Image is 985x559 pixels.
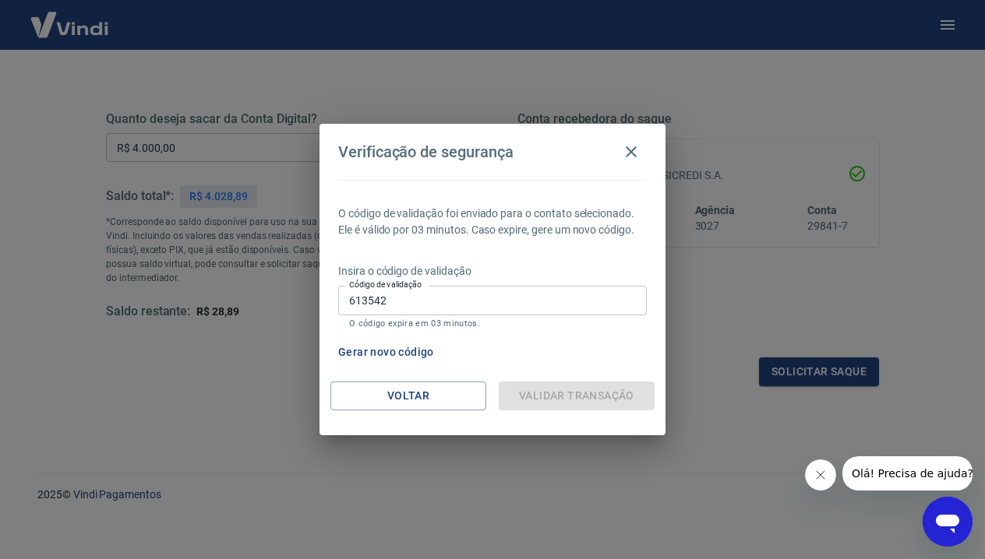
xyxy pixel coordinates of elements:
[338,206,647,238] p: O código de validação foi enviado para o contato selecionado. Ele é válido por 03 minutos. Caso e...
[330,381,486,410] button: Voltar
[923,497,973,547] iframe: Botão para abrir a janela de mensagens
[332,338,440,367] button: Gerar novo código
[9,11,131,23] span: Olá! Precisa de ajuda?
[338,142,514,161] h4: Verificação de segurança
[349,279,422,290] label: Código de validação
[349,318,636,329] p: O código expira em 03 minutos.
[338,263,647,279] p: Insira o código de validação
[842,456,973,490] iframe: Mensagem da empresa
[805,459,836,490] iframe: Fechar mensagem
